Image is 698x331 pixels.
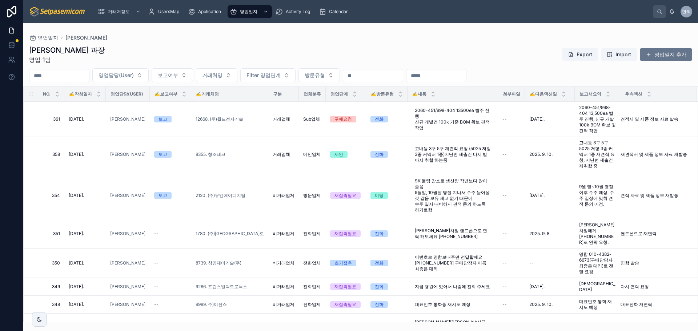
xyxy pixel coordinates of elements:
[154,151,187,158] a: 보고
[159,116,167,122] div: 보고
[579,251,616,275] span: 명함 010-4382-6673(구매담당자 최종은 대리)로 전달 요청
[303,231,321,237] span: 전화업체
[96,5,144,18] a: 거래처정보
[154,260,187,266] a: --
[415,254,491,272] span: 이번호로 명함보내주면 전달할께요 [PHONE_NUMBER] 구매담장자 이름 최종은 대리
[159,151,167,158] div: 보고
[110,260,145,266] a: [PERSON_NAME]
[330,230,362,237] a: 재접촉필요
[529,302,570,307] a: 2025. 9. 10.
[621,193,688,198] a: 견적 자료 및 제품 정보 재발송
[621,260,688,266] a: 명함 발송
[375,230,384,237] div: 전화
[69,302,84,307] span: [DATE].
[601,48,637,61] button: Import
[529,152,553,157] span: 2025. 9. 10.
[47,284,60,290] span: 349
[196,260,264,266] a: 8739. 창명제어기술(주)
[303,260,321,266] a: 전화업체
[196,284,264,290] a: 9266. 프린스일렉트로닉스
[110,231,145,237] a: [PERSON_NAME]
[154,284,187,290] a: --
[415,146,491,163] span: 고내등 3구 5구 재견적 요청 (5025 저항 3종 커넥터 1종)지난번 제출건 다시 받아서 취합 하는중
[303,152,321,157] a: 메인업체
[196,193,245,198] a: 2120. (주)유엔에이디지털
[562,48,598,61] button: Export
[375,192,384,199] div: 미팅
[110,116,145,122] span: [PERSON_NAME]
[579,105,616,134] span: 2060-451/998-404 13,500ea 발주 진행, 신규 개발 100k BOM 확보 및 견적 작업
[29,55,105,64] span: 영업 1팀
[65,34,107,41] span: [PERSON_NAME]
[502,260,507,266] span: --
[579,91,601,97] span: 보고서요약
[155,91,177,97] span: ✍️보고여부
[47,260,60,266] a: 350
[502,302,507,307] span: --
[334,230,356,237] div: 재접촉필요
[529,284,570,290] a: [DATE].
[154,192,187,199] a: 보고
[69,260,101,266] a: [DATE].
[303,284,321,290] span: 전화업체
[529,116,570,122] a: [DATE].
[529,152,570,157] a: 2025. 9. 10.
[273,260,294,266] span: 비거래업체
[530,91,557,97] span: ✍️다음액션일
[43,91,51,97] span: NO.
[196,284,247,290] span: 9266. 프린스일렉트로닉스
[529,302,553,307] span: 2025. 9. 10.
[502,152,507,157] span: --
[47,193,60,198] a: 354
[334,283,356,290] div: 재접촉필요
[579,281,616,292] a: [DEMOGRAPHIC_DATA]
[47,302,60,307] a: 348
[47,152,60,157] a: 358
[146,5,184,18] a: UsersMap
[502,193,507,198] span: --
[330,260,362,266] a: 초기접촉
[47,231,60,237] a: 351
[370,260,403,266] a: 전화
[502,116,507,122] span: --
[370,301,403,308] a: 전화
[502,284,521,290] a: --
[303,116,320,122] span: Sub업체
[317,5,353,18] a: Calendar
[69,231,84,237] span: [DATE].
[69,152,101,157] a: [DATE].
[273,302,294,307] span: 비거래업체
[196,260,241,266] a: 8739. 창명제어기술(주)
[579,140,616,169] a: 고내등 3구 5구 5025 저항 3종·커넥터 1종 재견적 요청, 지난번 제출건 재취합 중
[375,283,384,290] div: 전화
[579,299,616,310] a: 대표번호 통화 재시도 예정
[412,91,426,97] span: ✍️내용
[159,192,167,199] div: 보고
[412,225,494,242] a: [PERSON_NAME]차장 핸드폰으로 연락 해보세요 [PHONE_NUMBER]
[110,302,145,307] span: [PERSON_NAME]
[412,175,494,216] a: SK 물량 감소로 생산량 작년보다 많이 줄음 9월말, 10월달 명절 지나서 수주 들어올것 같음 보유 재고 없기 때문에 수주 일자 대비해서 견적 문의 하도록 하기로함
[334,151,343,158] div: 제안
[110,284,145,290] a: [PERSON_NAME]
[375,301,384,308] div: 전화
[621,152,688,157] a: 재견적서 및 제품 정보 자료 재발송
[69,193,101,198] a: [DATE].
[330,301,362,308] a: 재접촉필요
[152,68,193,82] button: Select Button
[503,91,520,97] span: 첨부파일
[154,231,159,237] span: --
[202,72,222,79] span: 거래처명
[108,9,130,15] span: 거래처정보
[196,152,225,157] a: 8355. 창조테크
[334,260,352,266] div: 초기접촉
[529,116,545,122] span: [DATE].
[298,68,340,82] button: Select Button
